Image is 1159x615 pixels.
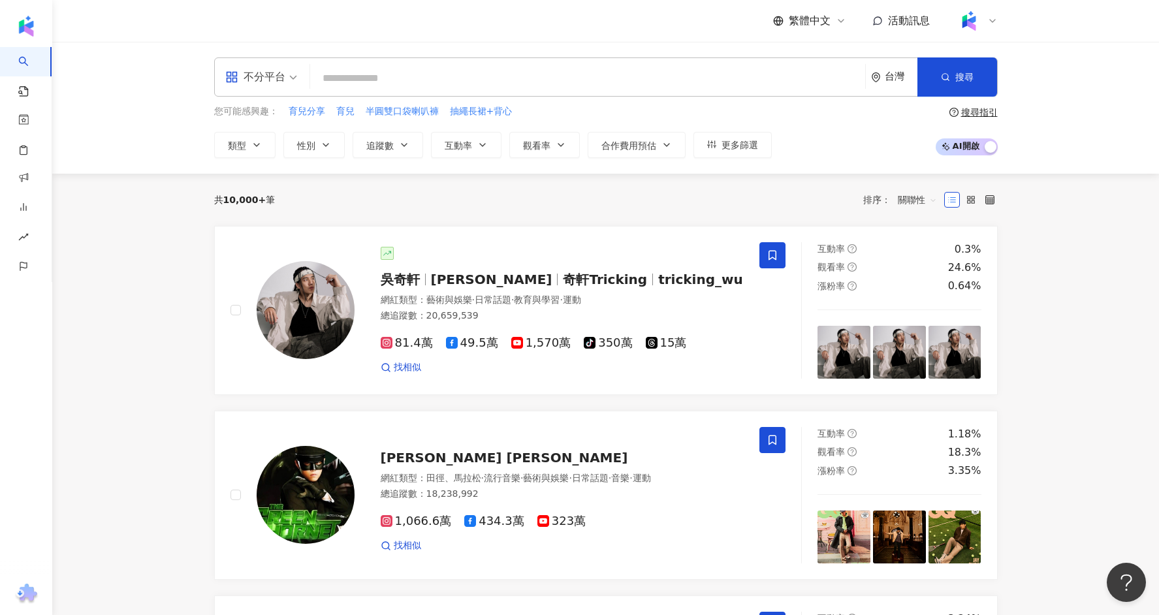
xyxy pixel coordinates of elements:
[520,473,523,483] span: ·
[885,71,917,82] div: 台灣
[381,272,420,287] span: 吳奇軒
[225,71,238,84] span: appstore
[888,14,930,27] span: 活動訊息
[848,447,857,456] span: question-circle
[818,244,845,254] span: 互動率
[366,105,439,118] span: 半圓雙口袋喇叭褲
[394,539,421,552] span: 找相似
[336,105,355,118] span: 育兒
[848,244,857,253] span: question-circle
[426,473,481,483] span: 田徑、馬拉松
[611,473,629,483] span: 音樂
[789,14,831,28] span: 繁體中文
[848,262,857,272] span: question-circle
[475,294,511,305] span: 日常話題
[288,104,326,119] button: 育兒分享
[818,465,845,476] span: 漲粉率
[472,294,475,305] span: ·
[336,104,355,119] button: 育兒
[297,140,315,151] span: 性別
[948,279,981,293] div: 0.64%
[381,361,421,374] a: 找相似
[961,107,998,118] div: 搜尋指引
[257,261,355,359] img: KOL Avatar
[818,281,845,291] span: 漲粉率
[381,309,744,323] div: 總追蹤數 ： 20,659,539
[18,224,29,253] span: rise
[693,132,772,158] button: 更多篩選
[381,514,452,528] span: 1,066.6萬
[365,104,439,119] button: 半圓雙口袋喇叭褲
[929,511,981,563] img: post-image
[511,336,571,350] span: 1,570萬
[848,281,857,291] span: question-circle
[228,140,246,151] span: 類型
[957,8,981,33] img: Kolr%20app%20icon%20%281%29.png
[523,473,569,483] span: 藝術與娛樂
[949,108,959,117] span: question-circle
[431,132,501,158] button: 互動率
[588,132,686,158] button: 合作費用預估
[873,511,926,563] img: post-image
[948,464,981,478] div: 3.35%
[584,336,632,350] span: 350萬
[948,445,981,460] div: 18.3%
[381,294,744,307] div: 網紅類型 ：
[16,16,37,37] img: logo icon
[955,72,974,82] span: 搜尋
[629,473,632,483] span: ·
[818,262,845,272] span: 觀看率
[929,326,981,379] img: post-image
[537,514,586,528] span: 323萬
[863,189,944,210] div: 排序：
[818,447,845,457] span: 觀看率
[257,446,355,544] img: KOL Avatar
[511,294,514,305] span: ·
[381,336,433,350] span: 81.4萬
[563,294,581,305] span: 運動
[633,473,651,483] span: 運動
[572,473,609,483] span: 日常話題
[948,427,981,441] div: 1.18%
[214,411,998,580] a: KOL Avatar[PERSON_NAME] [PERSON_NAME]網紅類型：田徑、馬拉松·流行音樂·藝術與娛樂·日常話題·音樂·運動總追蹤數：18,238,9921,066.6萬434....
[948,260,981,275] div: 24.6%
[601,140,656,151] span: 合作費用預估
[214,105,278,118] span: 您可能感興趣：
[214,132,276,158] button: 類型
[509,132,580,158] button: 觀看率
[366,140,394,151] span: 追蹤數
[898,189,937,210] span: 關聯性
[646,336,687,350] span: 15萬
[18,47,44,98] a: search
[214,226,998,395] a: KOL Avatar吳奇軒[PERSON_NAME]奇軒Trickingtricking_wu網紅類型：藝術與娛樂·日常話題·教育與學習·運動總追蹤數：20,659,53981.4萬49.5萬1...
[450,105,513,118] span: 抽繩長裙+背心
[381,539,421,552] a: 找相似
[225,67,285,87] div: 不分平台
[223,195,266,205] span: 10,000+
[609,473,611,483] span: ·
[381,488,744,501] div: 總追蹤數 ： 18,238,992
[214,195,276,205] div: 共 筆
[381,472,744,485] div: 網紅類型 ：
[481,473,484,483] span: ·
[484,473,520,483] span: 流行音樂
[722,140,758,150] span: 更多篩選
[464,514,524,528] span: 434.3萬
[426,294,472,305] span: 藝術與娛樂
[514,294,560,305] span: 教育與學習
[563,272,647,287] span: 奇軒Tricking
[289,105,325,118] span: 育兒分享
[917,57,997,97] button: 搜尋
[1107,563,1146,602] iframe: Help Scout Beacon - Open
[569,473,571,483] span: ·
[818,511,870,563] img: post-image
[446,336,498,350] span: 49.5萬
[353,132,423,158] button: 追蹤數
[818,326,870,379] img: post-image
[848,466,857,475] span: question-circle
[283,132,345,158] button: 性別
[873,326,926,379] img: post-image
[431,272,552,287] span: [PERSON_NAME]
[381,450,628,465] span: [PERSON_NAME] [PERSON_NAME]
[14,584,39,605] img: chrome extension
